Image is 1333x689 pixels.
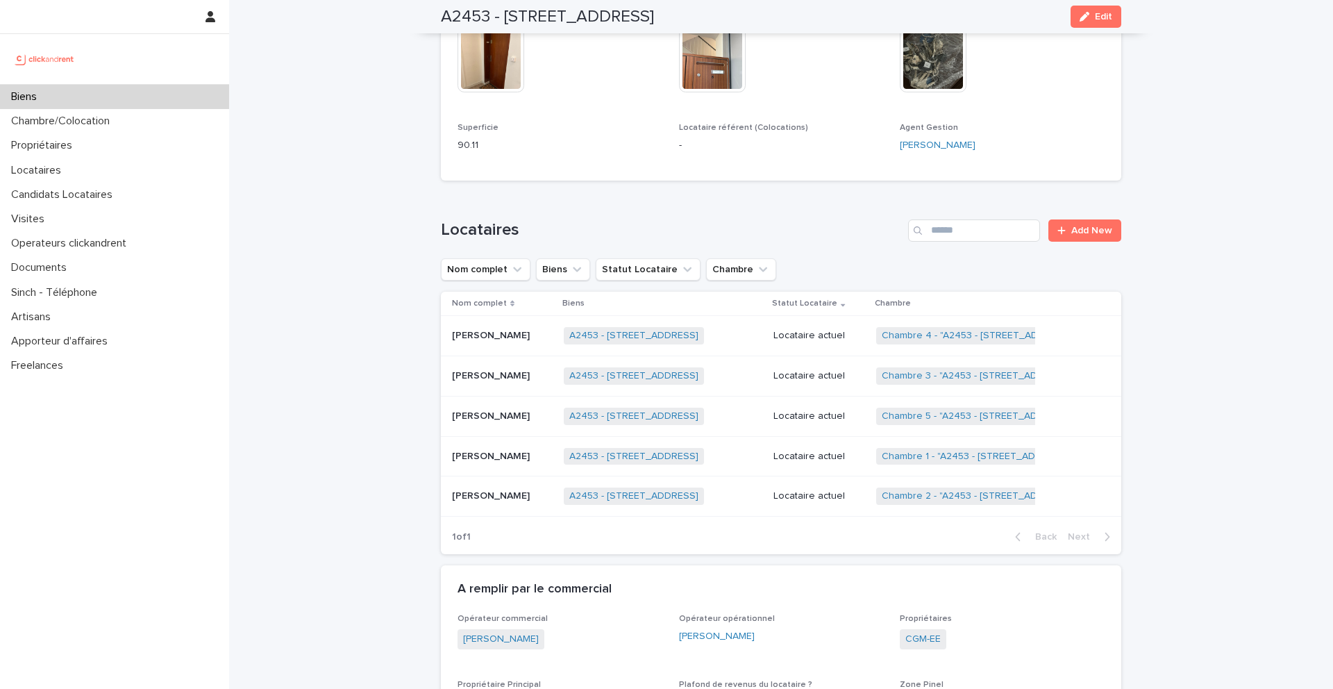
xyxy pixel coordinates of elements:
[882,490,1075,502] a: Chambre 2 - "A2453 - [STREET_ADDRESS]"
[908,219,1040,242] input: Search
[458,681,541,689] span: Propriétaire Principal
[882,370,1075,382] a: Chambre 3 - "A2453 - [STREET_ADDRESS]"
[458,138,662,153] p: 90.11
[441,476,1121,517] tr: [PERSON_NAME][PERSON_NAME] A2453 - [STREET_ADDRESS] Locataire actuelChambre 2 - "A2453 - [STREET_...
[1062,531,1121,543] button: Next
[1068,532,1098,542] span: Next
[536,258,590,281] button: Biens
[905,632,941,647] a: CGM-EE
[773,490,865,502] p: Locataire actuel
[569,330,698,342] a: A2453 - [STREET_ADDRESS]
[452,408,533,422] p: [PERSON_NAME]
[441,356,1121,397] tr: [PERSON_NAME][PERSON_NAME] A2453 - [STREET_ADDRESS] Locataire actuelChambre 3 - "A2453 - [STREET_...
[6,310,62,324] p: Artisans
[882,451,1073,463] a: Chambre 1 - "A2453 - [STREET_ADDRESS]"
[679,124,808,132] span: Locataire référent (Colocations)
[773,410,865,422] p: Locataire actuel
[452,296,507,311] p: Nom complet
[1048,219,1121,242] a: Add New
[441,396,1121,436] tr: [PERSON_NAME][PERSON_NAME] A2453 - [STREET_ADDRESS] Locataire actuelChambre 5 - "A2453 - [STREET_...
[1027,532,1057,542] span: Back
[6,90,48,103] p: Biens
[706,258,776,281] button: Chambre
[679,138,884,153] p: -
[773,370,865,382] p: Locataire actuel
[679,629,755,644] a: [PERSON_NAME]
[1071,226,1112,235] span: Add New
[6,261,78,274] p: Documents
[6,213,56,226] p: Visites
[679,681,812,689] span: Plafond de revenus du locataire ?
[900,615,952,623] span: Propriétaires
[441,258,530,281] button: Nom complet
[1004,531,1062,543] button: Back
[441,436,1121,476] tr: [PERSON_NAME][PERSON_NAME] A2453 - [STREET_ADDRESS] Locataire actuelChambre 1 - "A2453 - [STREET_...
[6,237,137,250] p: Operateurs clickandrent
[773,451,865,463] p: Locataire actuel
[6,188,124,201] p: Candidats Locataires
[1071,6,1121,28] button: Edit
[772,296,837,311] p: Statut Locataire
[882,410,1075,422] a: Chambre 5 - "A2453 - [STREET_ADDRESS]"
[441,7,654,27] h2: A2453 - [STREET_ADDRESS]
[452,327,533,342] p: [PERSON_NAME]
[452,448,533,463] p: [PERSON_NAME]
[882,330,1075,342] a: Chambre 4 - "A2453 - [STREET_ADDRESS]"
[458,582,612,597] h2: A remplir par le commercial
[900,681,944,689] span: Zone Pinel
[900,138,975,153] a: [PERSON_NAME]
[463,632,539,647] a: [PERSON_NAME]
[569,410,698,422] a: A2453 - [STREET_ADDRESS]
[569,370,698,382] a: A2453 - [STREET_ADDRESS]
[900,124,958,132] span: Agent Gestion
[441,220,903,240] h1: Locataires
[562,296,585,311] p: Biens
[1095,12,1112,22] span: Edit
[679,615,775,623] span: Opérateur opérationnel
[6,164,72,177] p: Locataires
[6,286,108,299] p: Sinch - Téléphone
[441,520,482,554] p: 1 of 1
[6,115,121,128] p: Chambre/Colocation
[6,139,83,152] p: Propriétaires
[452,488,533,502] p: [PERSON_NAME]
[6,359,74,372] p: Freelances
[6,335,119,348] p: Apporteur d'affaires
[596,258,701,281] button: Statut Locataire
[458,124,498,132] span: Superficie
[11,45,78,73] img: UCB0brd3T0yccxBKYDjQ
[773,330,865,342] p: Locataire actuel
[441,316,1121,356] tr: [PERSON_NAME][PERSON_NAME] A2453 - [STREET_ADDRESS] Locataire actuelChambre 4 - "A2453 - [STREET_...
[569,451,698,463] a: A2453 - [STREET_ADDRESS]
[569,490,698,502] a: A2453 - [STREET_ADDRESS]
[452,367,533,382] p: [PERSON_NAME]
[875,296,911,311] p: Chambre
[458,615,548,623] span: Opérateur commercial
